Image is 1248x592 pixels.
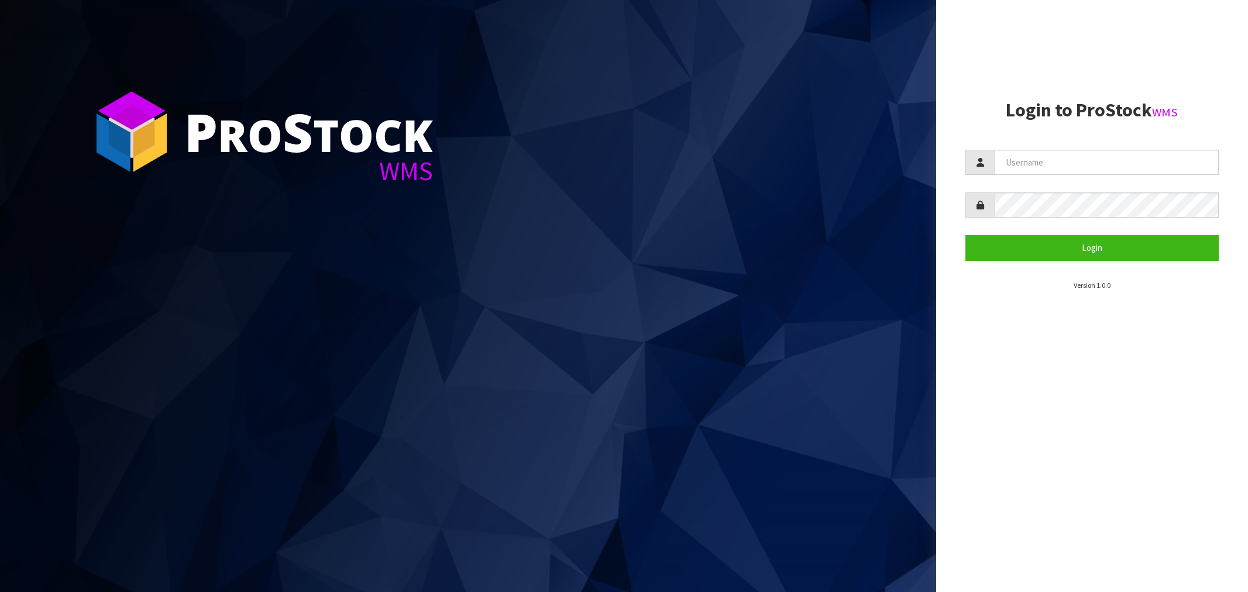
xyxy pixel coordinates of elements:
small: Version 1.0.0 [1074,281,1111,290]
small: WMS [1152,105,1178,120]
div: WMS [184,158,433,184]
span: S [283,96,313,167]
div: ro tock [184,105,433,158]
input: Username [995,150,1219,175]
button: Login [965,235,1219,260]
img: ProStock Cube [88,88,176,175]
span: P [184,96,218,167]
h2: Login to ProStock [965,100,1219,121]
